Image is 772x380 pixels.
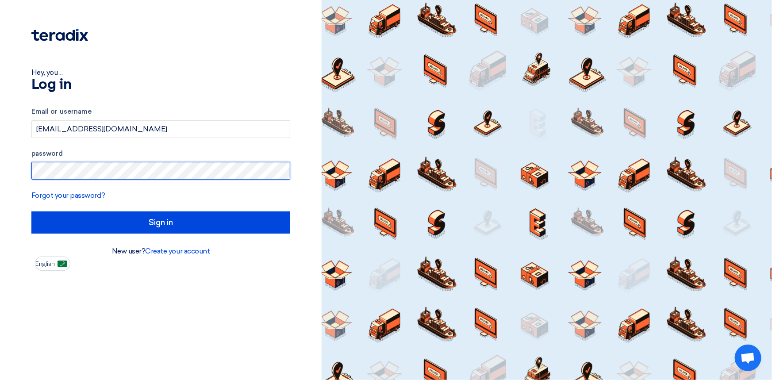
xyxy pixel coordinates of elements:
[31,68,62,77] font: Hey, you ...
[31,78,71,92] font: Log in
[112,247,146,255] font: New user?
[735,345,761,371] div: Open chat
[58,261,67,267] img: ar-AR.png
[35,257,70,271] button: English
[145,247,210,255] a: Create your account
[31,211,290,234] input: Sign in
[31,107,92,115] font: Email or username
[31,29,88,41] img: Teradix logo
[31,120,290,138] input: Enter your business email or username
[31,150,63,157] font: password
[31,191,105,200] a: Forgot your password?
[35,260,55,268] font: English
